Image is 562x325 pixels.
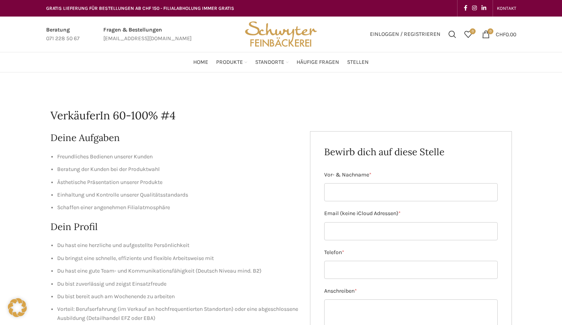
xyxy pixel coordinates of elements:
[57,203,299,212] li: Schaffen einer angenehmen Filialatmosphäre
[347,59,369,66] span: Stellen
[242,30,319,37] a: Site logo
[57,165,299,174] li: Beratung der Kunden bei der Produktwahl
[57,292,299,301] li: Du bist bereit auch am Wochenende zu arbeiten
[297,59,339,66] span: Häufige Fragen
[50,131,299,145] h2: Deine Aufgaben
[366,26,444,42] a: Einloggen / Registrieren
[497,0,516,16] a: KONTAKT
[324,171,498,179] label: Vor- & Nachname
[479,3,489,14] a: Linkedin social link
[461,3,470,14] a: Facebook social link
[470,28,476,34] span: 0
[216,59,243,66] span: Produkte
[216,54,247,70] a: Produkte
[487,28,493,34] span: 0
[324,209,498,218] label: Email (keine iCloud Adressen)
[347,54,369,70] a: Stellen
[324,145,498,159] h2: Bewirb dich auf diese Stelle
[496,31,506,37] span: CHF
[103,26,192,43] a: Infobox link
[193,54,208,70] a: Home
[57,305,299,323] li: Vorteil: Berufserfahrung (im Verkauf an hochfrequentierten Standorten) oder eine abgeschlossene A...
[57,152,299,161] li: Freundliches Bedienen unserer Kunden
[57,267,299,275] li: Du hast eine gute Team- und Kommunikationsfähigkeit (Deutsch Niveau mind. B2)
[57,191,299,199] li: Einhaltung und Kontrolle unserer Qualitätsstandards
[324,287,498,295] label: Anschreiben
[297,54,339,70] a: Häufige Fragen
[57,280,299,288] li: Du bist zuverlässig und zeigst Einsatzfreude
[460,26,476,42] div: Meine Wunschliste
[478,26,520,42] a: 0 CHF0.00
[496,31,516,37] bdi: 0.00
[57,241,299,250] li: Du hast eine herzliche und aufgestellte Persönlichkeit
[50,108,512,123] h1: VerkäuferIn 60-100% #4
[255,59,284,66] span: Standorte
[46,6,234,11] span: GRATIS LIEFERUNG FÜR BESTELLUNGEN AB CHF 150 - FILIALABHOLUNG IMMER GRATIS
[324,248,498,257] label: Telefon
[242,17,319,52] img: Bäckerei Schwyter
[493,0,520,16] div: Secondary navigation
[57,178,299,187] li: Ästhetische Präsentation unserer Produkte
[497,6,516,11] span: KONTAKT
[370,32,441,37] span: Einloggen / Registrieren
[46,26,80,43] a: Infobox link
[255,54,289,70] a: Standorte
[57,254,299,263] li: Du bringst eine schnelle, effiziente und flexible Arbeitsweise mit
[193,59,208,66] span: Home
[444,26,460,42] a: Suchen
[42,54,520,70] div: Main navigation
[470,3,479,14] a: Instagram social link
[50,220,299,234] h2: Dein Profil
[460,26,476,42] a: 0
